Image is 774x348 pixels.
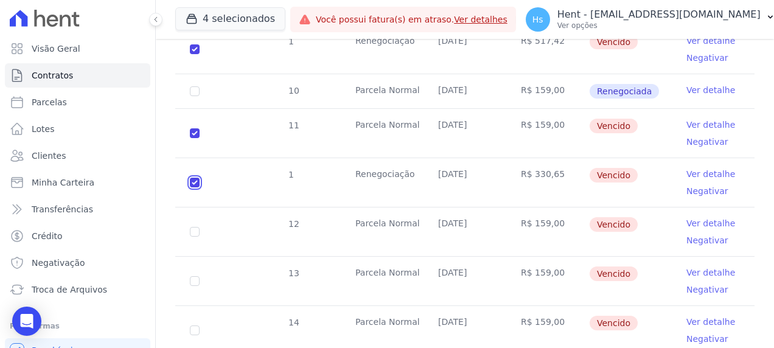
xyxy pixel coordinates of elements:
span: 11 [287,120,299,130]
a: Negativar [686,186,728,196]
span: 1 [287,37,294,46]
div: Open Intercom Messenger [12,307,41,336]
span: 10 [287,86,299,96]
p: Hent - [EMAIL_ADDRESS][DOMAIN_NAME] [557,9,761,21]
td: R$ 517,42 [506,25,589,74]
a: Ver detalhe [686,119,735,131]
div: Plataformas [10,319,145,333]
a: Negativação [5,251,150,275]
a: Ver detalhe [686,168,735,180]
span: Negativação [32,257,85,269]
a: Negativar [686,235,728,245]
span: Vencido [590,266,638,281]
span: Minha Carteira [32,176,94,189]
span: Renegociada [590,84,659,99]
input: default [190,325,200,335]
a: Ver detalhe [686,266,735,279]
a: Minha Carteira [5,170,150,195]
span: Crédito [32,230,63,242]
p: Ver opções [557,21,761,30]
a: Ver detalhe [686,84,735,96]
a: Ver detalhe [686,217,735,229]
td: [DATE] [424,207,506,256]
span: Vencido [590,168,638,183]
input: default [190,128,200,138]
input: Só é possível selecionar pagamentos em aberto [190,86,200,96]
span: Hs [532,15,543,24]
span: Vencido [590,35,638,49]
span: Clientes [32,150,66,162]
td: Parcela Normal [341,257,424,305]
span: Vencido [590,217,638,232]
a: Ver detalhe [686,316,735,328]
a: Ver detalhes [454,15,507,24]
input: default [190,276,200,286]
span: Contratos [32,69,73,82]
td: R$ 330,65 [506,158,589,207]
td: R$ 159,00 [506,109,589,158]
button: 4 selecionados [175,7,285,30]
span: Parcelas [32,96,67,108]
input: default [190,178,200,187]
span: Troca de Arquivos [32,284,107,296]
span: 1 [287,170,294,179]
span: Visão Geral [32,43,80,55]
a: Troca de Arquivos [5,277,150,302]
a: Negativar [686,334,728,344]
td: R$ 159,00 [506,207,589,256]
a: Clientes [5,144,150,168]
a: Contratos [5,63,150,88]
a: Negativar [686,285,728,294]
td: [DATE] [424,25,506,74]
input: default [190,227,200,237]
td: [DATE] [424,109,506,158]
span: Você possui fatura(s) em atraso. [316,13,507,26]
span: Lotes [32,123,55,135]
a: Negativar [686,53,728,63]
span: 13 [287,268,299,278]
td: [DATE] [424,158,506,207]
a: Ver detalhe [686,35,735,47]
td: [DATE] [424,257,506,305]
td: Renegociação [341,25,424,74]
td: R$ 159,00 [506,257,589,305]
a: Visão Geral [5,37,150,61]
td: Renegociação [341,158,424,207]
span: 14 [287,318,299,327]
span: Vencido [590,119,638,133]
td: Parcela Normal [341,74,424,108]
a: Lotes [5,117,150,141]
a: Transferências [5,197,150,221]
td: [DATE] [424,74,506,108]
td: R$ 159,00 [506,74,589,108]
td: Parcela Normal [341,207,424,256]
a: Parcelas [5,90,150,114]
span: Vencido [590,316,638,330]
td: Parcela Normal [341,109,424,158]
input: default [190,44,200,54]
a: Crédito [5,224,150,248]
span: 12 [287,219,299,229]
span: Transferências [32,203,93,215]
a: Negativar [686,137,728,147]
